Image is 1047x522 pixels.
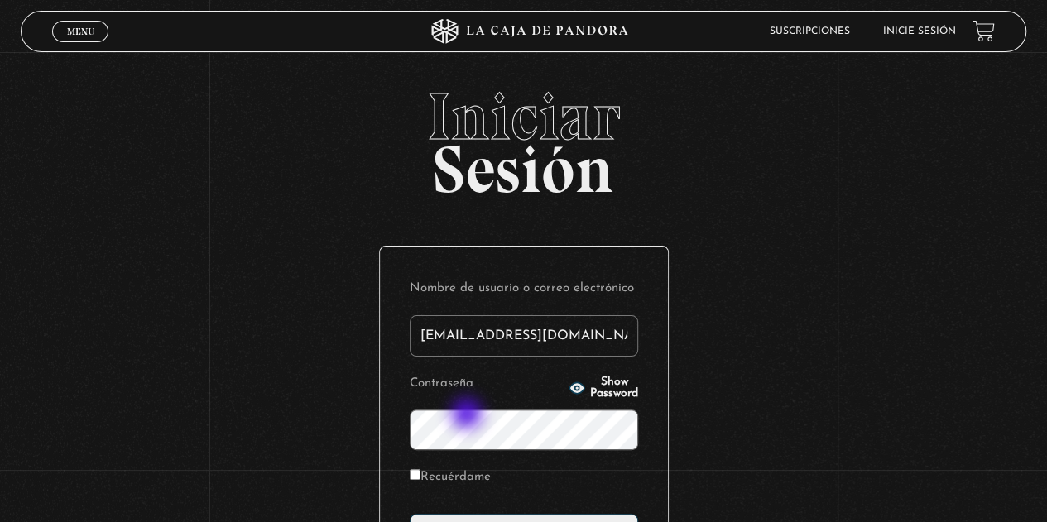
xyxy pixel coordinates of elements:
button: Show Password [569,376,638,400]
h2: Sesión [21,84,1025,189]
label: Recuérdame [410,465,491,491]
a: Inicie sesión [883,26,956,36]
span: Iniciar [21,84,1025,150]
a: Suscripciones [770,26,850,36]
label: Contraseña [410,371,564,397]
span: Menu [67,26,94,36]
a: View your shopping cart [973,20,995,42]
label: Nombre de usuario o correo electrónico [410,276,638,302]
span: Show Password [590,376,638,400]
input: Recuérdame [410,469,420,480]
span: Cerrar [61,40,100,51]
